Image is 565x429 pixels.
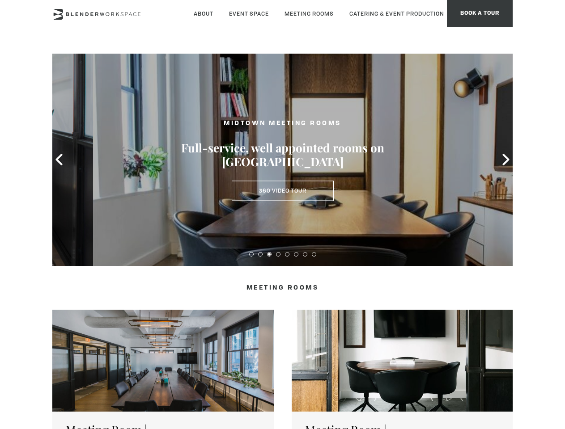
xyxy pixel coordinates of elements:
h4: Meeting Rooms [97,284,468,292]
h2: MIDTOWN MEETING ROOMS [180,118,386,130]
h3: Full-service, well appointed rooms on [GEOGRAPHIC_DATA] [180,141,386,169]
a: 360 Video Tour [232,181,334,201]
iframe: Chat Widget [404,315,565,429]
